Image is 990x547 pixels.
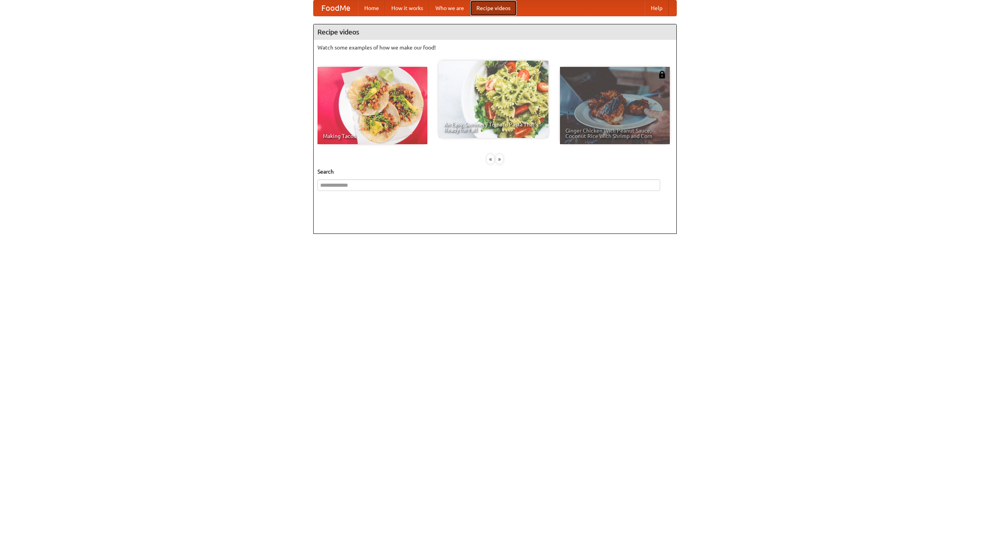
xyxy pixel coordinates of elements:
div: » [496,154,503,164]
a: Recipe videos [470,0,517,16]
h4: Recipe videos [314,24,676,40]
a: FoodMe [314,0,358,16]
a: How it works [385,0,429,16]
p: Watch some examples of how we make our food! [317,44,673,51]
img: 483408.png [658,71,666,78]
span: An Easy, Summery Tomato Pasta That's Ready for Fall [444,122,543,133]
a: Making Tacos [317,67,427,144]
span: Making Tacos [323,133,422,139]
a: Who we are [429,0,470,16]
a: Home [358,0,385,16]
a: Help [645,0,669,16]
h5: Search [317,168,673,176]
div: « [487,154,494,164]
a: An Easy, Summery Tomato Pasta That's Ready for Fall [439,61,548,138]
